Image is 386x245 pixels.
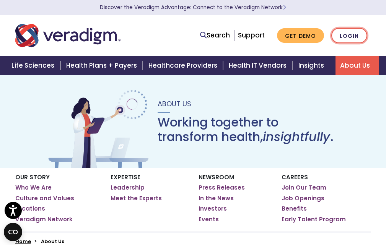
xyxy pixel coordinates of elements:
a: Who We Are [15,184,52,191]
a: Healthcare Providers [144,56,224,75]
button: Open CMP widget [4,223,22,241]
a: Search [200,30,230,41]
a: Life Sciences [7,56,61,75]
a: Locations [15,205,45,213]
h1: Working together to transform health, . [158,115,340,144]
em: insightfully [263,128,330,145]
a: Meet the Experts [111,195,162,202]
a: Leadership [111,184,145,191]
span: About Us [158,99,191,109]
a: Join Our Team [282,184,326,191]
a: Discover the Veradigm Advantage: Connect to the Veradigm NetworkLearn More [100,4,286,11]
a: Benefits [282,205,307,213]
a: Support [238,31,265,40]
a: Events [199,216,219,223]
a: Early Talent Program [282,216,346,223]
a: Job Openings [282,195,324,202]
a: In the News [199,195,234,202]
a: Login [331,28,367,44]
a: Health Plans + Payers [62,56,144,75]
a: Investors [199,205,227,213]
a: Insights [294,56,336,75]
img: Veradigm logo [15,23,121,48]
a: Veradigm Network [15,216,73,223]
span: Learn More [283,4,286,11]
a: Get Demo [277,28,324,43]
a: Culture and Values [15,195,74,202]
a: About Us [336,56,379,75]
a: Press Releases [199,184,245,191]
a: Home [15,238,31,245]
a: Health IT Vendors [224,56,293,75]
